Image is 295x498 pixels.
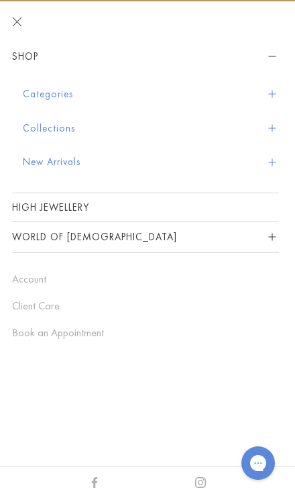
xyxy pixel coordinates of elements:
button: Close navigation [12,17,22,27]
nav: Sidebar navigation [12,42,279,253]
button: Categories [23,77,279,111]
a: Instagram [195,475,206,489]
a: Account [12,272,279,287]
a: Book an Appointment [12,326,279,340]
button: Collections [23,111,279,146]
button: New Arrivals [23,145,279,179]
iframe: Gorgias live chat messenger [235,442,282,485]
button: Shop [12,42,279,72]
button: World of [DEMOGRAPHIC_DATA] [12,222,279,252]
a: High Jewellery [12,193,279,221]
a: Client Care [12,299,279,313]
a: Facebook [89,475,100,489]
